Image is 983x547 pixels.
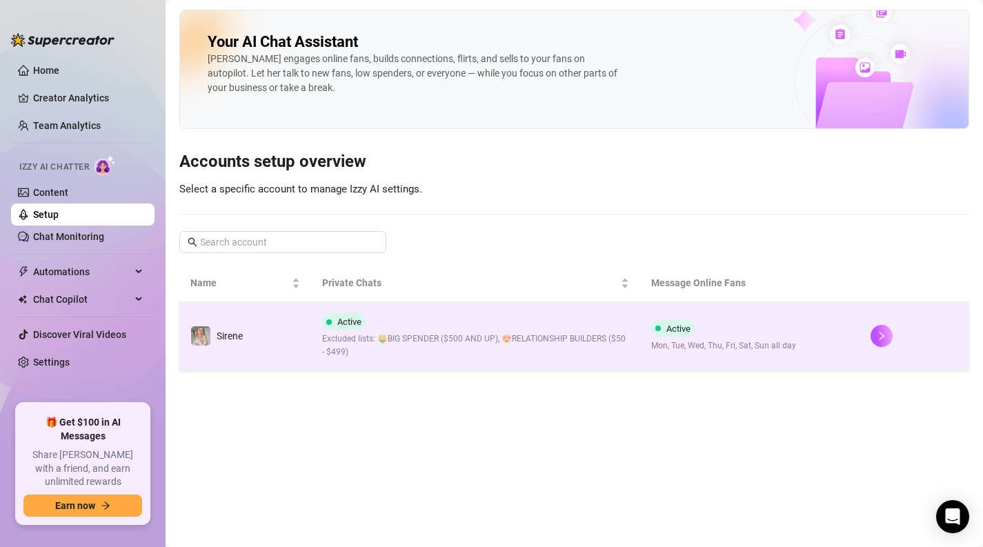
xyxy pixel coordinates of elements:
[33,120,101,131] a: Team Analytics
[179,183,422,195] span: Select a specific account to manage Izzy AI settings.
[651,339,796,352] span: Mon, Tue, Wed, Thu, Fri, Sat, Sun all day
[33,329,126,340] a: Discover Viral Videos
[322,332,629,359] span: Excluded lists: 🤑BIG SPENDER ($500 AND UP), 😍RELATIONSHIP BUILDERS ($50 - $499)
[18,295,27,304] img: Chat Copilot
[322,275,618,290] span: Private Chats
[217,330,243,341] span: Sirene
[190,275,289,290] span: Name
[23,416,142,443] span: 🎁 Get $100 in AI Messages
[666,324,691,334] span: Active
[33,209,59,220] a: Setup
[33,231,104,242] a: Chat Monitoring
[871,325,893,347] button: right
[23,448,142,489] span: Share [PERSON_NAME] with a friend, and earn unlimited rewards
[18,266,29,277] span: thunderbolt
[311,264,640,302] th: Private Chats
[55,500,95,511] span: Earn now
[95,155,116,175] img: AI Chatter
[179,151,969,173] h3: Accounts setup overview
[19,161,89,174] span: Izzy AI Chatter
[188,237,197,247] span: search
[200,235,367,250] input: Search account
[33,187,68,198] a: Content
[23,495,142,517] button: Earn nowarrow-right
[179,264,311,302] th: Name
[101,501,110,510] span: arrow-right
[208,32,358,52] h2: Your AI Chat Assistant
[33,65,59,76] a: Home
[877,331,886,341] span: right
[640,264,860,302] th: Message Online Fans
[33,87,143,109] a: Creator Analytics
[33,261,131,283] span: Automations
[33,288,131,310] span: Chat Copilot
[208,52,622,95] div: [PERSON_NAME] engages online fans, builds connections, flirts, and sells to your fans on autopilo...
[191,326,210,346] img: Sirene
[11,33,115,47] img: logo-BBDzfeDw.svg
[936,500,969,533] div: Open Intercom Messenger
[337,317,361,327] span: Active
[33,357,70,368] a: Settings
